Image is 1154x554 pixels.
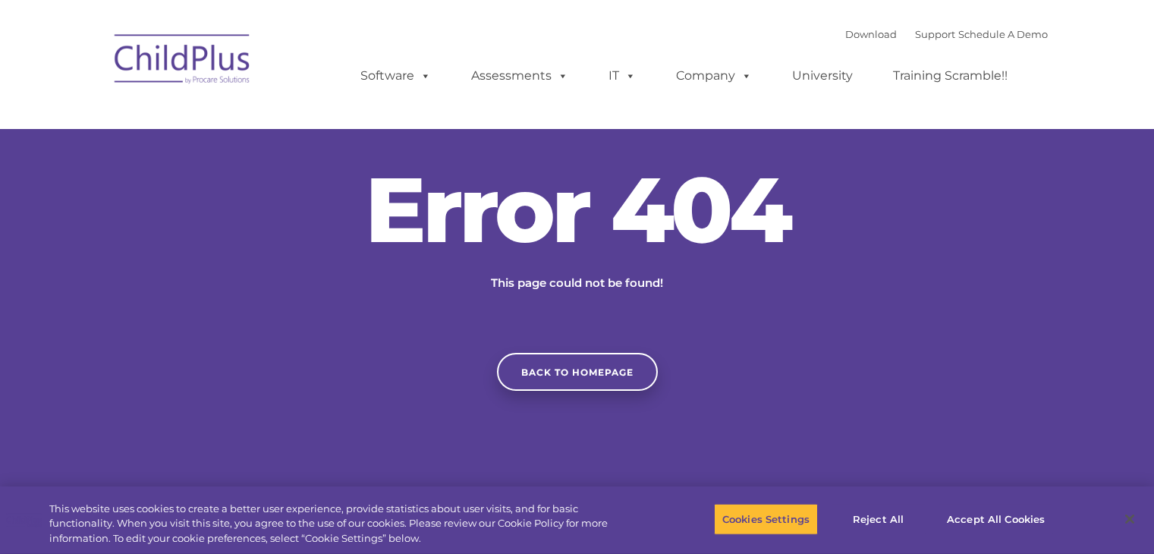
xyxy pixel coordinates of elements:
a: Software [345,61,446,91]
a: Assessments [456,61,583,91]
a: Support [915,28,955,40]
div: This website uses cookies to create a better user experience, provide statistics about user visit... [49,502,635,546]
button: Reject All [831,503,926,535]
p: This page could not be found! [418,274,737,292]
a: IT [593,61,651,91]
h2: Error 404 [350,164,805,255]
button: Accept All Cookies [939,503,1053,535]
font: | [845,28,1048,40]
a: Training Scramble!! [878,61,1023,91]
a: University [777,61,868,91]
a: Schedule A Demo [958,28,1048,40]
a: Back to homepage [497,353,658,391]
button: Close [1113,502,1146,536]
a: Company [661,61,767,91]
img: ChildPlus by Procare Solutions [107,24,259,99]
button: Cookies Settings [714,503,818,535]
a: Download [845,28,897,40]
